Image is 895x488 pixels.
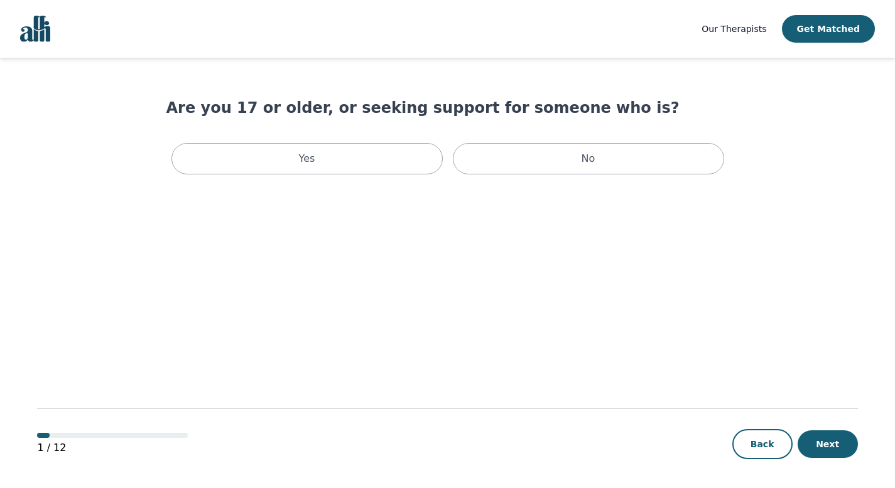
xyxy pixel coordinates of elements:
button: Get Matched [782,15,875,43]
a: Our Therapists [702,21,766,36]
button: Back [732,429,793,459]
span: Our Therapists [702,24,766,34]
button: Next [798,430,858,458]
p: 1 / 12 [37,440,188,455]
p: Yes [299,151,315,166]
h1: Are you 17 or older, or seeking support for someone who is? [166,98,729,118]
p: No [582,151,595,166]
img: alli logo [20,16,50,42]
